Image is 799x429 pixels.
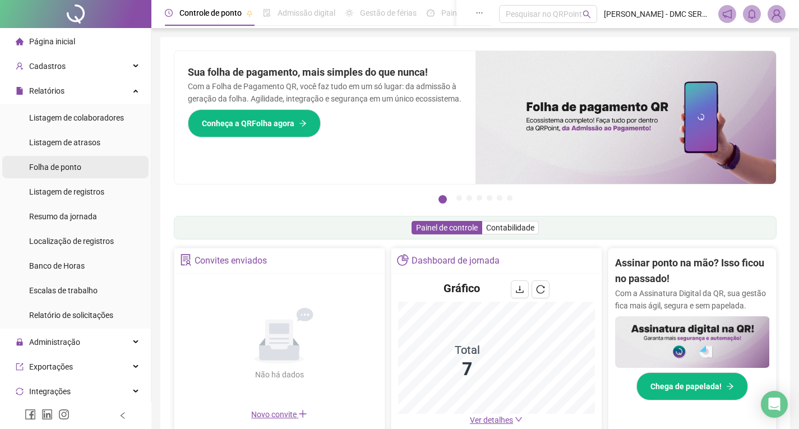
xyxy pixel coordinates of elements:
[29,138,100,147] span: Listagem de atrasos
[41,409,53,420] span: linkedin
[583,10,591,19] span: search
[246,10,253,17] span: pushpin
[16,87,24,95] span: file
[444,280,480,296] h4: Gráfico
[456,195,462,201] button: 2
[470,416,523,425] a: Ver detalhes down
[722,9,732,19] span: notification
[768,6,785,22] img: 1622
[119,412,127,419] span: left
[29,113,124,122] span: Listagem de colaboradores
[536,285,545,294] span: reload
[507,195,512,201] button: 7
[487,195,492,201] button: 5
[180,254,192,266] span: solution
[427,9,435,17] span: dashboard
[25,409,36,420] span: facebook
[188,109,321,137] button: Conheça a QRFolha agora
[16,388,24,395] span: sync
[486,223,534,232] span: Contabilidade
[16,62,24,70] span: user-add
[188,64,462,80] h2: Sua folha de pagamento, mais simples do que nunca!
[29,37,75,46] span: Página inicial
[515,416,523,423] span: down
[188,80,462,105] p: Com a Folha de Pagamento QR, você faz tudo em um só lugar: da admissão à geração da folha. Agilid...
[29,311,113,320] span: Relatório de solicitações
[29,86,64,95] span: Relatórios
[16,363,24,371] span: export
[345,9,353,17] span: sun
[29,237,114,246] span: Localização de registros
[477,195,482,201] button: 4
[636,372,748,400] button: Chega de papelada!
[58,409,70,420] span: instagram
[615,287,770,312] p: Com a Assinatura Digital da QR, sua gestão fica mais ágil, segura e sem papelada.
[16,338,24,346] span: lock
[202,117,294,130] span: Conheça a QRFolha agora
[438,195,447,204] button: 1
[441,8,485,17] span: Painel do DP
[475,51,777,184] img: banner%2F8d14a306-6205-4263-8e5b-06e9a85ad873.png
[195,251,267,270] div: Convites enviados
[467,195,472,201] button: 3
[29,212,97,221] span: Resumo da jornada
[412,251,500,270] div: Dashboard de jornada
[497,195,502,201] button: 6
[470,416,513,425] span: Ver detalhes
[615,316,770,368] img: banner%2F02c71560-61a6-44d4-94b9-c8ab97240462.png
[251,410,307,419] span: Novo convite
[29,261,85,270] span: Banco de Horas
[29,338,80,347] span: Administração
[650,380,722,393] span: Chega de papelada!
[165,9,173,17] span: clock-circle
[726,382,734,390] span: arrow-right
[397,254,409,266] span: pie-chart
[515,285,524,294] span: download
[278,8,335,17] span: Admissão digital
[761,391,788,418] div: Open Intercom Messenger
[299,119,307,127] span: arrow-right
[29,286,98,295] span: Escalas de trabalho
[16,38,24,45] span: home
[228,368,331,381] div: Não há dados
[29,187,104,196] span: Listagem de registros
[29,362,73,371] span: Exportações
[29,163,81,172] span: Folha de ponto
[263,9,271,17] span: file-done
[360,8,417,17] span: Gestão de férias
[298,409,307,418] span: plus
[747,9,757,19] span: bell
[416,223,478,232] span: Painel de controle
[604,8,712,20] span: [PERSON_NAME] - DMC SERVICOS DE INFORMATICA LTDA
[29,62,66,71] span: Cadastros
[615,255,770,287] h2: Assinar ponto na mão? Isso ficou no passado!
[29,387,71,396] span: Integrações
[475,9,483,17] span: ellipsis
[179,8,242,17] span: Controle de ponto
